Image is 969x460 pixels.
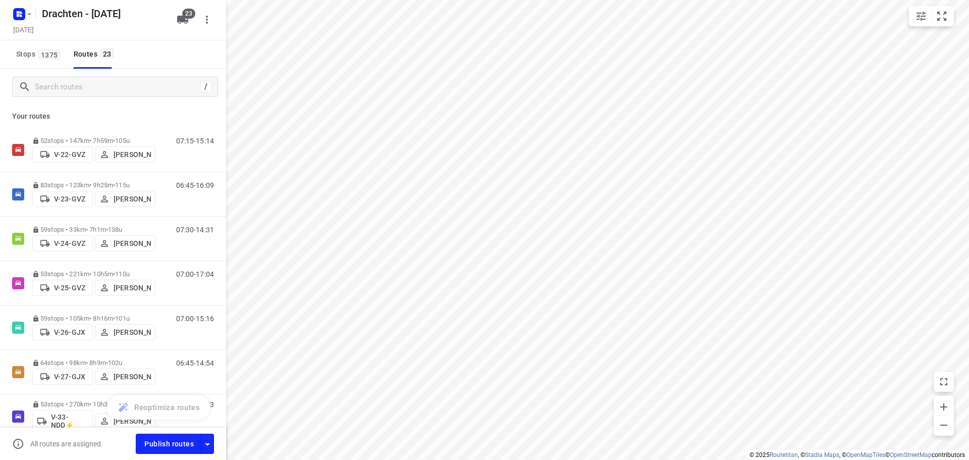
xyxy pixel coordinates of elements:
[176,137,214,145] p: 07:15-15:14
[197,10,217,30] button: More
[95,191,155,207] button: [PERSON_NAME]
[846,451,885,458] a: OpenMapTiles
[32,315,155,322] p: 59 stops • 105km • 8h16m
[12,111,214,122] p: Your routes
[107,395,210,420] button: Reoptimize routes
[9,24,38,35] h5: [DATE]
[51,413,88,429] p: V-33-NDD⚡
[95,324,155,340] button: [PERSON_NAME]
[95,235,155,251] button: [PERSON_NAME]
[32,137,155,144] p: 52 stops • 147km • 7h59m
[201,437,213,450] div: Driver app settings
[114,150,151,159] p: [PERSON_NAME]
[115,137,130,144] span: 105u
[932,6,952,26] button: Fit zoom
[805,451,839,458] a: Stadia Maps
[200,81,211,92] div: /
[54,239,85,247] p: V-24-GVZ
[16,48,64,61] span: Stops
[74,48,117,61] div: Routes
[176,270,214,278] p: 07:00-17:04
[38,49,61,60] span: 1375
[30,440,103,448] p: All routes are assigned.
[176,315,214,323] p: 07:00-15:16
[32,146,93,163] button: V-22-GVZ
[115,181,130,189] span: 115u
[32,410,93,432] button: V-33-NDD⚡
[114,284,151,292] p: [PERSON_NAME]
[54,150,85,159] p: V-22-GVZ
[114,195,151,203] p: [PERSON_NAME]
[32,400,155,408] p: 53 stops • 270km • 10h3m
[32,280,93,296] button: V-25-GVZ
[182,9,195,19] span: 23
[35,79,200,95] input: Search routes
[95,146,155,163] button: [PERSON_NAME]
[54,195,85,203] p: V-23-GVZ
[32,235,93,251] button: V-24-GVZ
[890,451,932,458] a: OpenStreetMap
[38,6,169,22] h5: Drachten - [DATE]
[176,181,214,189] p: 06:45-16:09
[114,328,151,336] p: [PERSON_NAME]
[114,417,151,425] p: [PERSON_NAME]
[113,270,115,278] span: •
[32,191,93,207] button: V-23-GVZ
[54,284,85,292] p: V-25-GVZ
[32,369,93,385] button: V-27-GJX
[106,359,108,367] span: •
[114,373,151,381] p: [PERSON_NAME]
[100,48,114,59] span: 23
[95,280,155,296] button: [PERSON_NAME]
[114,239,151,247] p: [PERSON_NAME]
[115,315,130,322] span: 101u
[173,10,193,30] button: 23
[95,369,155,385] button: [PERSON_NAME]
[749,451,965,458] li: © 2025 , © , © © contributors
[54,328,85,336] p: V-26-GJX
[136,434,201,453] button: Publish routes
[106,226,108,233] span: •
[32,226,155,233] p: 59 stops • 33km • 7h1m
[770,451,798,458] a: Routetitan
[113,137,115,144] span: •
[108,226,123,233] span: 138u
[95,413,155,429] button: [PERSON_NAME]
[115,270,130,278] span: 110u
[32,359,155,367] p: 64 stops • 98km • 8h9m
[108,359,123,367] span: 102u
[32,181,155,189] p: 83 stops • 123km • 9h25m
[176,359,214,367] p: 06:45-14:54
[32,270,155,278] p: 53 stops • 221km • 10h5m
[113,181,115,189] span: •
[32,324,93,340] button: V-26-GJX
[909,6,954,26] div: small contained button group
[54,373,85,381] p: V-27-GJX
[911,6,931,26] button: Map settings
[144,438,194,450] span: Publish routes
[113,315,115,322] span: •
[176,226,214,234] p: 07:30-14:31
